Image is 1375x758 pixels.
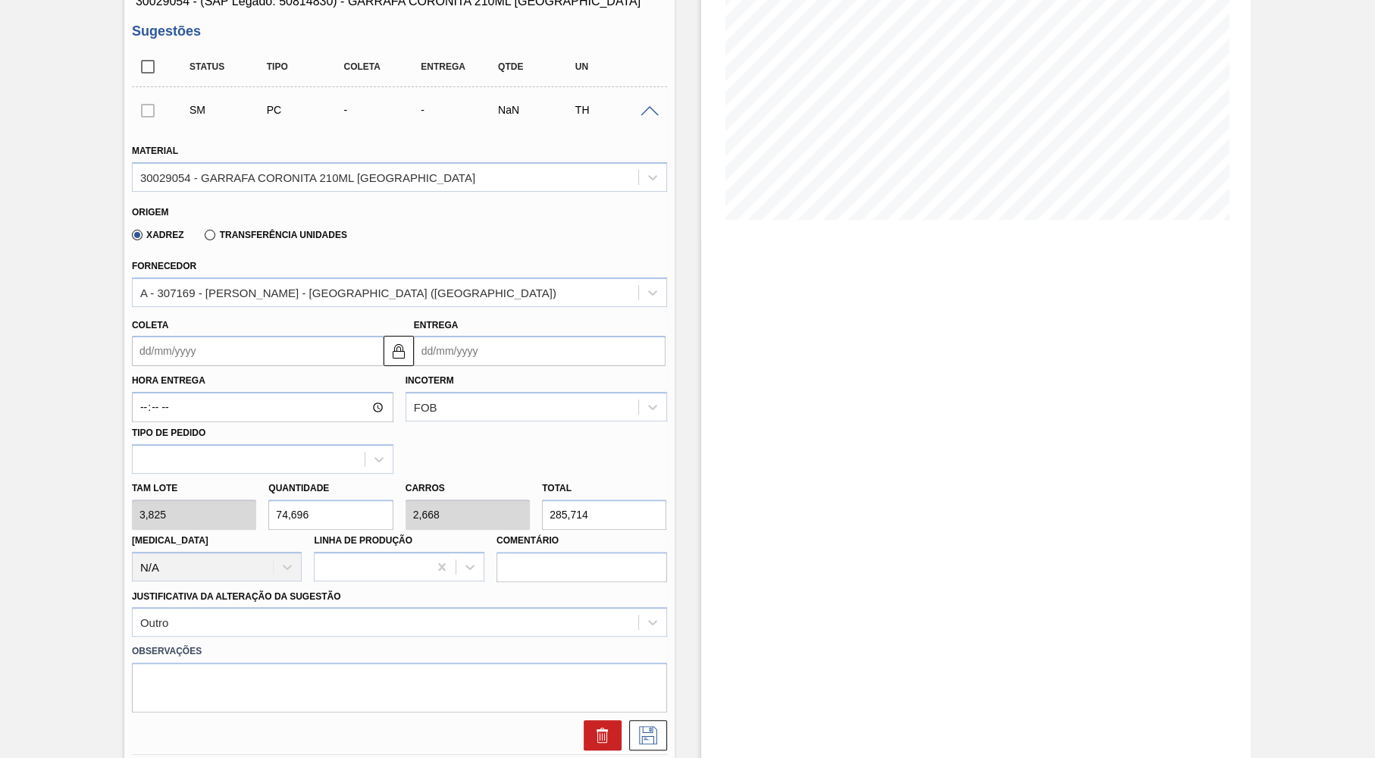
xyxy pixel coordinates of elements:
[205,230,346,240] label: Transferência Unidades
[186,61,271,72] div: Status
[496,530,667,552] label: Comentário
[186,104,271,116] div: Sugestão Manual
[572,104,657,116] div: TH
[263,61,349,72] div: Tipo
[417,104,503,116] div: -
[414,336,666,366] input: dd/mm/yyyy
[572,61,657,72] div: UN
[263,104,349,116] div: Pedido de Compra
[132,23,667,39] h3: Sugestões
[140,286,556,299] div: A - 307169 - [PERSON_NAME] - [GEOGRAPHIC_DATA] ([GEOGRAPHIC_DATA])
[494,104,580,116] div: NaN
[132,641,667,662] label: Observações
[340,61,425,72] div: Coleta
[140,171,475,183] div: 30029054 - GARRAFA CORONITA 210ML [GEOGRAPHIC_DATA]
[314,535,412,546] label: Linha de Produção
[132,207,169,218] label: Origem
[414,401,437,414] div: FOB
[132,320,168,330] label: Coleta
[384,336,414,366] button: locked
[268,483,329,493] label: Quantidade
[132,478,256,500] label: Tam lote
[390,342,408,360] img: locked
[576,720,622,750] div: Excluir Sugestão
[542,483,572,493] label: Total
[340,104,425,116] div: -
[132,591,341,602] label: Justificativa da Alteração da Sugestão
[132,370,393,392] label: Hora Entrega
[406,375,454,386] label: Incoterm
[140,616,169,629] div: Outro
[132,230,184,240] label: Xadrez
[622,720,667,750] div: Salvar Sugestão
[132,261,196,271] label: Fornecedor
[406,483,445,493] label: Carros
[132,336,384,366] input: dd/mm/yyyy
[132,146,178,156] label: Material
[417,61,503,72] div: Entrega
[494,61,580,72] div: Qtde
[132,535,208,546] label: [MEDICAL_DATA]
[132,428,205,438] label: Tipo de pedido
[414,320,459,330] label: Entrega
